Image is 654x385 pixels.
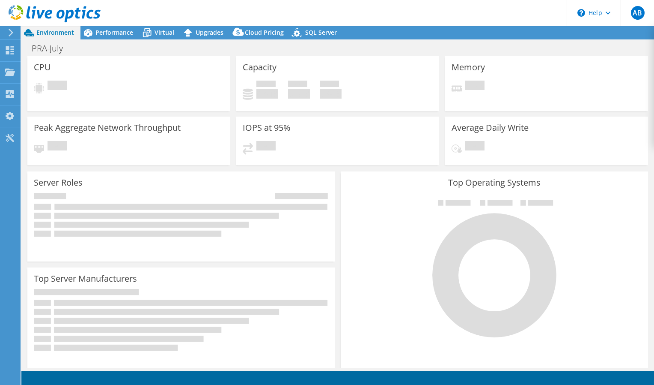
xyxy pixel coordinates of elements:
[452,123,529,132] h3: Average Daily Write
[245,28,284,36] span: Cloud Pricing
[34,274,137,283] h3: Top Server Manufacturers
[34,178,83,187] h3: Server Roles
[95,28,133,36] span: Performance
[465,141,485,153] span: Pending
[34,63,51,72] h3: CPU
[288,89,310,99] h4: 0 GiB
[48,141,67,153] span: Pending
[34,123,181,132] h3: Peak Aggregate Network Throughput
[28,44,76,53] h1: PRA-July
[196,28,223,36] span: Upgrades
[36,28,74,36] span: Environment
[256,141,276,153] span: Pending
[452,63,485,72] h3: Memory
[347,178,642,187] h3: Top Operating Systems
[243,63,276,72] h3: Capacity
[256,89,278,99] h4: 0 GiB
[320,89,342,99] h4: 0 GiB
[155,28,174,36] span: Virtual
[243,123,291,132] h3: IOPS at 95%
[320,81,339,89] span: Total
[48,81,67,92] span: Pending
[305,28,337,36] span: SQL Server
[288,81,307,89] span: Free
[631,6,645,20] span: AB
[256,81,276,89] span: Used
[465,81,485,92] span: Pending
[577,9,585,17] svg: \n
